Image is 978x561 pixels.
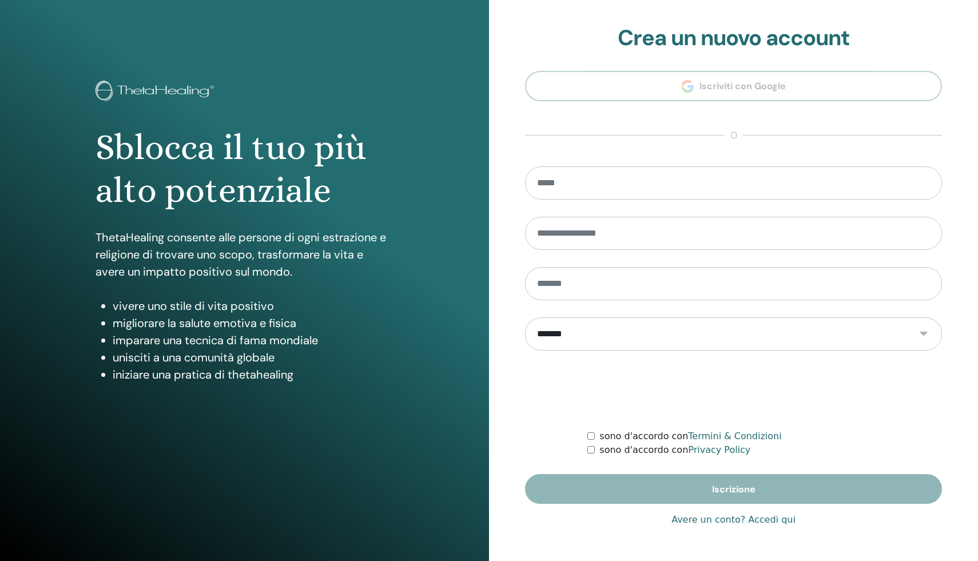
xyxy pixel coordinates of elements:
[725,129,743,142] span: o
[525,25,942,51] h2: Crea un nuovo account
[671,513,796,527] a: Avere un conto? Accedi qui
[96,229,393,280] p: ThetaHealing consente alle persone di ogni estrazione e religione di trovare uno scopo, trasforma...
[113,349,393,366] li: unisciti a una comunità globale
[688,431,781,441] a: Termini & Condizioni
[113,315,393,332] li: migliorare la salute emotiva e fisica
[688,444,750,455] a: Privacy Policy
[113,366,393,383] li: iniziare una pratica di thetahealing
[113,332,393,349] li: imparare una tecnica di fama mondiale
[647,368,821,412] iframe: reCAPTCHA
[96,126,393,212] h1: Sblocca il tuo più alto potenziale
[599,443,750,457] label: sono d'accordo con
[113,297,393,315] li: vivere uno stile di vita positivo
[599,429,781,443] label: sono d'accordo con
